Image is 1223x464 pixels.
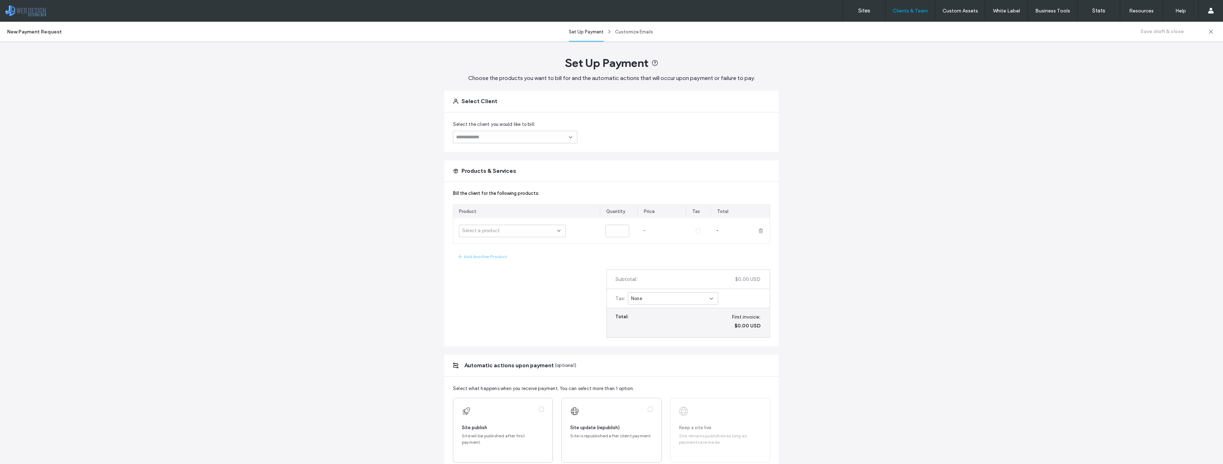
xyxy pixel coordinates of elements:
[606,208,625,215] div: Quantity
[453,386,634,391] span: Select what happens when you receive payment. You can select more than 1 option.
[462,227,500,234] span: Select a product
[615,295,625,302] span: Tax :
[1035,8,1070,14] label: Business Tools
[893,8,928,14] label: Clients & Team
[7,29,62,35] div: New Payment Request
[461,97,497,105] span: Select Client
[679,433,761,446] span: Site remains published as long as payments are made.
[468,75,755,81] span: Choose the products you want to bill for and the automatic actions that will occur upon payment o...
[735,276,760,282] span: $0.00 USD
[631,295,642,302] span: None
[461,167,516,175] span: Products & Services
[692,208,700,215] div: Tax
[717,208,728,215] div: Total
[555,362,576,369] span: (optional)
[464,362,554,369] span: Automatic actions upon payment
[735,323,760,329] div: $0.00 USD
[942,8,978,14] label: Custom Assets
[565,56,648,70] span: Set Up Payment
[993,8,1020,14] label: White Label
[1175,8,1186,14] label: Help
[569,22,604,42] div: Set Up Payment
[459,208,476,215] div: Product
[615,314,628,319] span: Total :
[1129,8,1154,14] label: Resources
[679,424,761,431] span: Keep a site live
[716,228,719,233] span: -
[16,5,31,11] span: Help
[615,276,637,282] span: Subtotal :
[453,191,770,196] div: Bill the client for the following products:
[732,314,760,320] div: First invoice:
[644,208,655,215] div: Price
[1092,7,1105,14] label: Stats
[453,121,535,128] span: Select the client you would like to bill:
[858,7,870,14] label: Sites
[643,228,645,233] span: -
